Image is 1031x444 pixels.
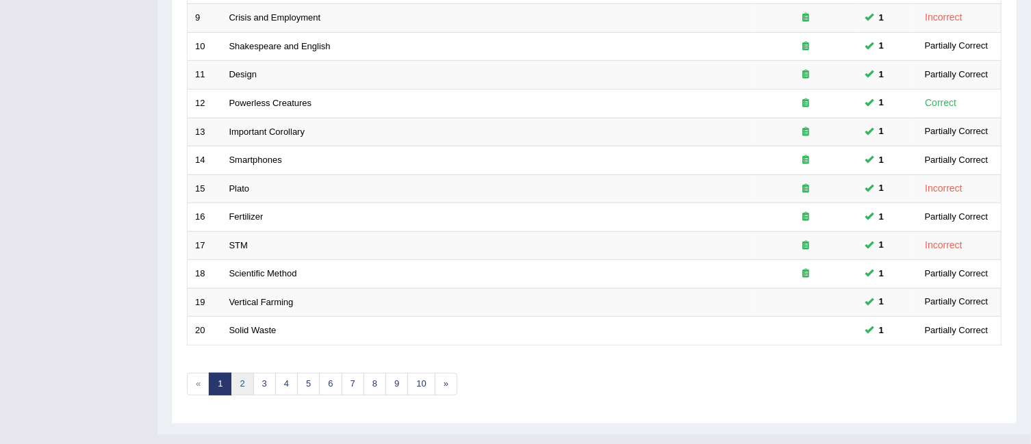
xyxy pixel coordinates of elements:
[229,155,282,165] a: Smartphones
[407,373,435,395] a: 10
[188,203,222,232] td: 16
[919,153,993,168] div: Partially Correct
[229,98,312,108] a: Powerless Creatures
[229,183,250,194] a: Plato
[874,295,889,309] span: You can still take this question
[919,125,993,139] div: Partially Correct
[275,373,298,395] a: 4
[762,97,850,110] div: Exam occurring question
[919,324,993,338] div: Partially Correct
[762,211,850,224] div: Exam occurring question
[874,324,889,338] span: You can still take this question
[874,39,889,53] span: You can still take this question
[188,32,222,61] td: 10
[762,40,850,53] div: Exam occurring question
[364,373,386,395] a: 8
[919,10,968,25] div: Incorrect
[762,126,850,139] div: Exam occurring question
[229,297,294,307] a: Vertical Farming
[919,267,993,281] div: Partially Correct
[188,118,222,146] td: 13
[188,260,222,289] td: 18
[188,89,222,118] td: 12
[874,96,889,110] span: You can still take this question
[874,181,889,196] span: You can still take this question
[188,4,222,33] td: 9
[188,61,222,90] td: 11
[874,267,889,281] span: You can still take this question
[319,373,342,395] a: 6
[297,373,320,395] a: 5
[762,183,850,196] div: Exam occurring question
[385,373,408,395] a: 9
[188,317,222,345] td: 20
[919,181,968,196] div: Incorrect
[342,373,364,395] a: 7
[874,238,889,252] span: You can still take this question
[762,239,850,252] div: Exam occurring question
[229,127,305,137] a: Important Corollary
[762,267,850,280] div: Exam occurring question
[188,231,222,260] td: 17
[919,295,993,309] div: Partially Correct
[435,373,457,395] a: »
[229,240,248,250] a: STM
[874,11,889,25] span: You can still take this question
[187,373,209,395] span: «
[229,69,257,79] a: Design
[229,41,331,51] a: Shakespeare and English
[229,12,321,23] a: Crisis and Employment
[919,95,963,111] div: Correct
[188,146,222,175] td: 14
[762,154,850,167] div: Exam occurring question
[762,12,850,25] div: Exam occurring question
[188,174,222,203] td: 15
[874,153,889,168] span: You can still take this question
[253,373,276,395] a: 3
[188,288,222,317] td: 19
[874,125,889,139] span: You can still take this question
[919,39,993,53] div: Partially Correct
[229,268,297,278] a: Scientific Method
[762,68,850,81] div: Exam occurring question
[209,373,231,395] a: 1
[874,210,889,224] span: You can still take this question
[919,210,993,224] div: Partially Correct
[874,68,889,82] span: You can still take this question
[229,211,264,222] a: Fertilizer
[231,373,253,395] a: 2
[919,68,993,82] div: Partially Correct
[229,325,277,335] a: Solid Waste
[919,237,968,253] div: Incorrect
